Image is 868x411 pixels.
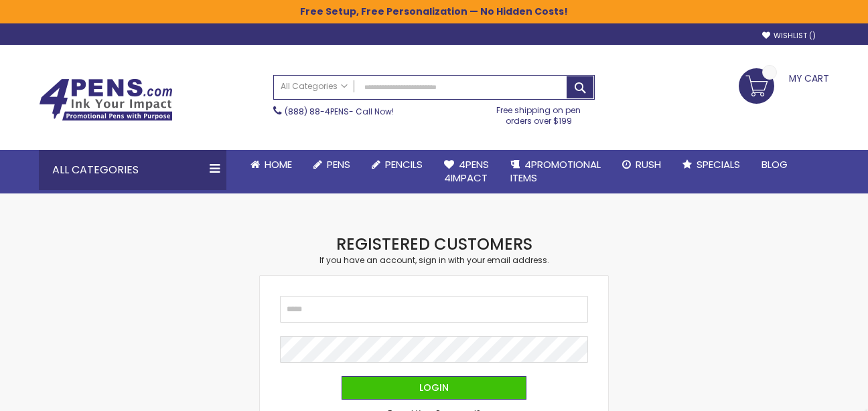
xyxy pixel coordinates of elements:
[336,233,532,255] strong: Registered Customers
[672,150,751,179] a: Specials
[260,255,608,266] div: If you have an account, sign in with your email address.
[281,81,348,92] span: All Categories
[39,150,226,190] div: All Categories
[285,106,394,117] span: - Call Now!
[240,150,303,179] a: Home
[510,157,601,185] span: 4PROMOTIONAL ITEMS
[762,31,816,41] a: Wishlist
[500,150,611,193] a: 4PROMOTIONALITEMS
[433,150,500,193] a: 4Pens4impact
[483,100,595,127] div: Free shipping on pen orders over $199
[303,150,361,179] a: Pens
[419,381,449,394] span: Login
[327,157,350,171] span: Pens
[39,78,173,121] img: 4Pens Custom Pens and Promotional Products
[611,150,672,179] a: Rush
[697,157,740,171] span: Specials
[361,150,433,179] a: Pencils
[274,76,354,98] a: All Categories
[265,157,292,171] span: Home
[285,106,349,117] a: (888) 88-4PENS
[385,157,423,171] span: Pencils
[636,157,661,171] span: Rush
[751,150,798,179] a: Blog
[444,157,489,185] span: 4Pens 4impact
[342,376,526,400] button: Login
[762,157,788,171] span: Blog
